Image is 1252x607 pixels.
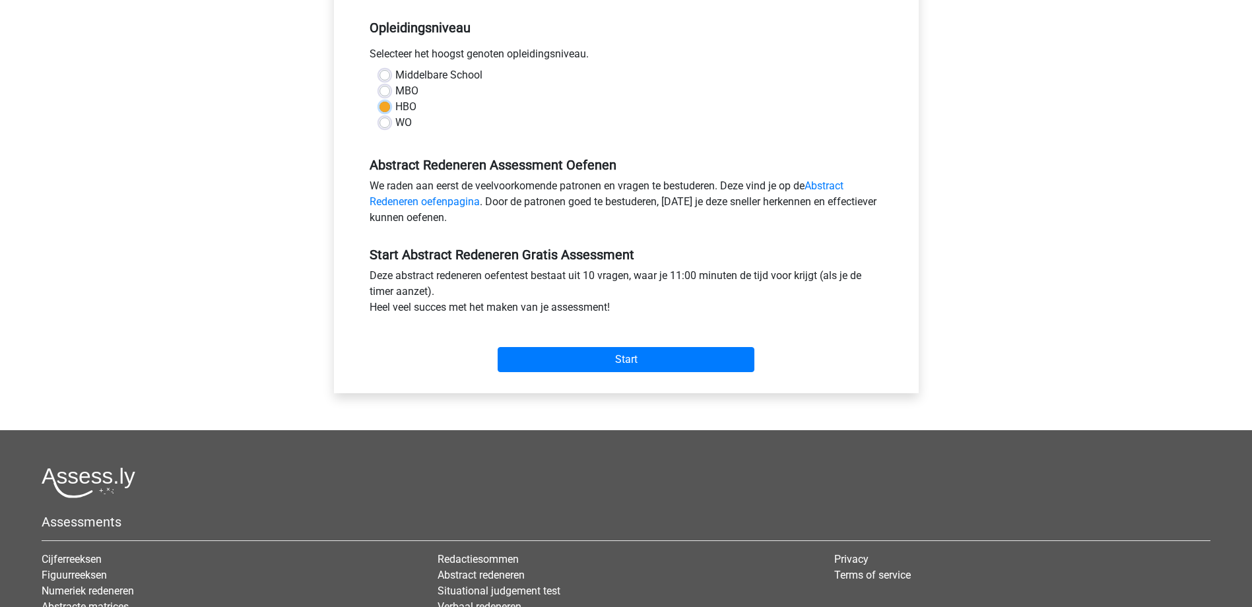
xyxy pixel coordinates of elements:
label: MBO [395,83,418,99]
a: Redactiesommen [438,553,519,565]
div: Deze abstract redeneren oefentest bestaat uit 10 vragen, waar je 11:00 minuten de tijd voor krijg... [360,268,893,321]
img: Assessly logo [42,467,135,498]
label: WO [395,115,412,131]
label: HBO [395,99,416,115]
div: Selecteer het hoogst genoten opleidingsniveau. [360,46,893,67]
a: Terms of service [834,569,911,581]
a: Cijferreeksen [42,553,102,565]
a: Figuurreeksen [42,569,107,581]
h5: Start Abstract Redeneren Gratis Assessment [370,247,883,263]
label: Middelbare School [395,67,482,83]
a: Numeriek redeneren [42,585,134,597]
a: Situational judgement test [438,585,560,597]
input: Start [498,347,754,372]
h5: Abstract Redeneren Assessment Oefenen [370,157,883,173]
div: We raden aan eerst de veelvoorkomende patronen en vragen te bestuderen. Deze vind je op de . Door... [360,178,893,231]
h5: Opleidingsniveau [370,15,883,41]
a: Privacy [834,553,869,565]
h5: Assessments [42,514,1210,530]
a: Abstract redeneren [438,569,525,581]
